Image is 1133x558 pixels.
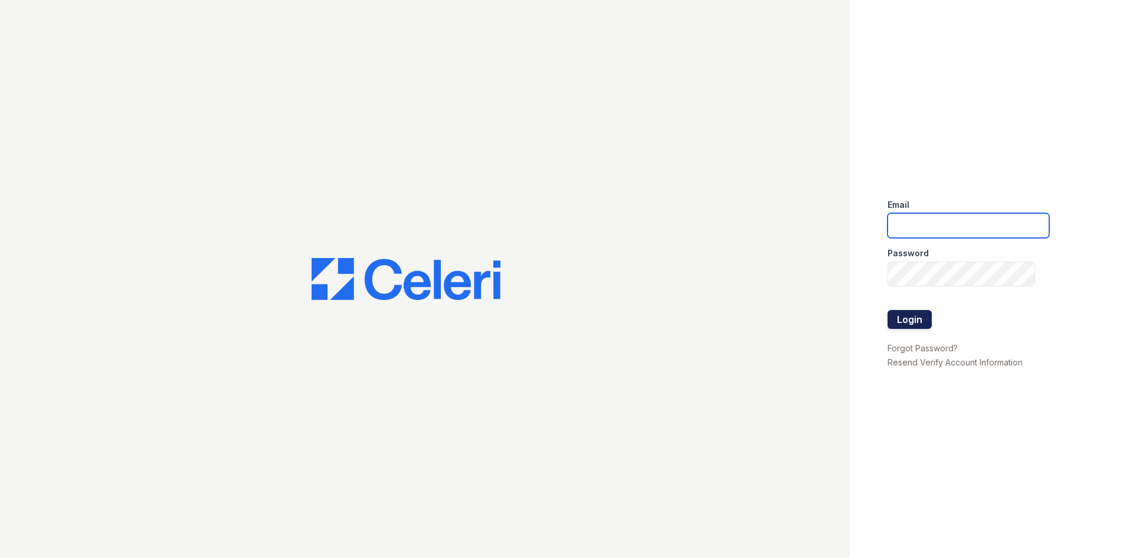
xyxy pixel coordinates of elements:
[888,310,932,329] button: Login
[888,247,929,259] label: Password
[312,258,500,301] img: CE_Logo_Blue-a8612792a0a2168367f1c8372b55b34899dd931a85d93a1a3d3e32e68fde9ad4.png
[888,357,1023,367] a: Resend Verify Account Information
[888,343,958,353] a: Forgot Password?
[888,199,909,211] label: Email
